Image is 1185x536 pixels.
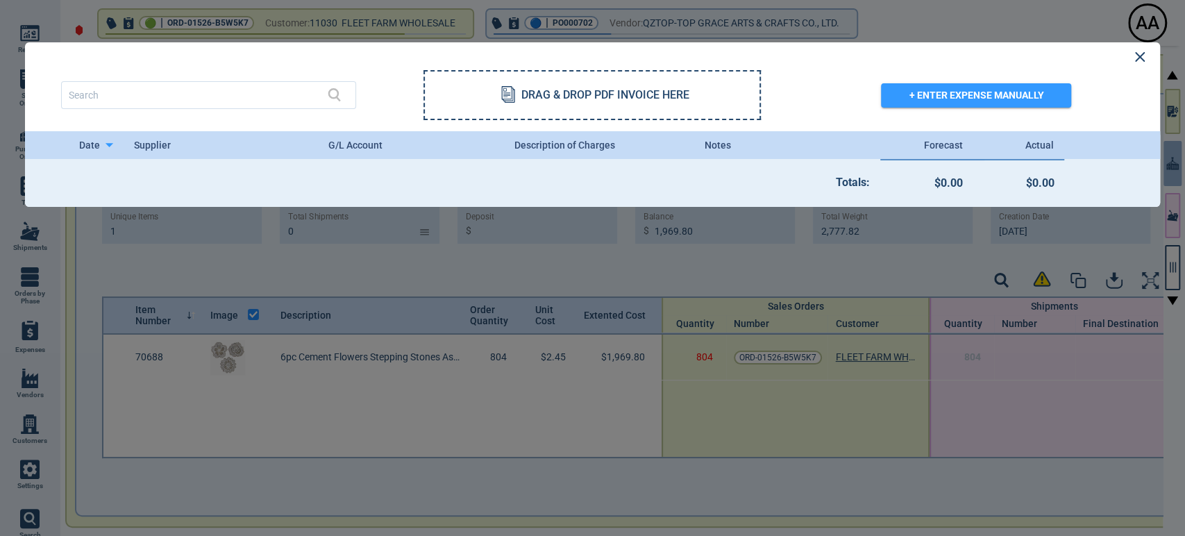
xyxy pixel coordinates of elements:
[423,70,761,120] div: DRAG & DROP PDF INVOICE HERE
[698,131,877,159] div: Notes
[960,159,1064,207] span: $0.00
[881,83,1071,108] button: + ENTER EXPENSE MANUALLY
[979,131,1073,159] div: Actual
[130,131,308,159] div: Supplier
[319,131,498,159] div: G/L Account
[880,159,984,207] span: $0.00
[712,159,990,207] span: Totals:
[39,131,119,159] div: Date
[509,131,687,159] div: Description of Charges
[69,85,328,105] input: Search
[888,131,982,159] div: Forecast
